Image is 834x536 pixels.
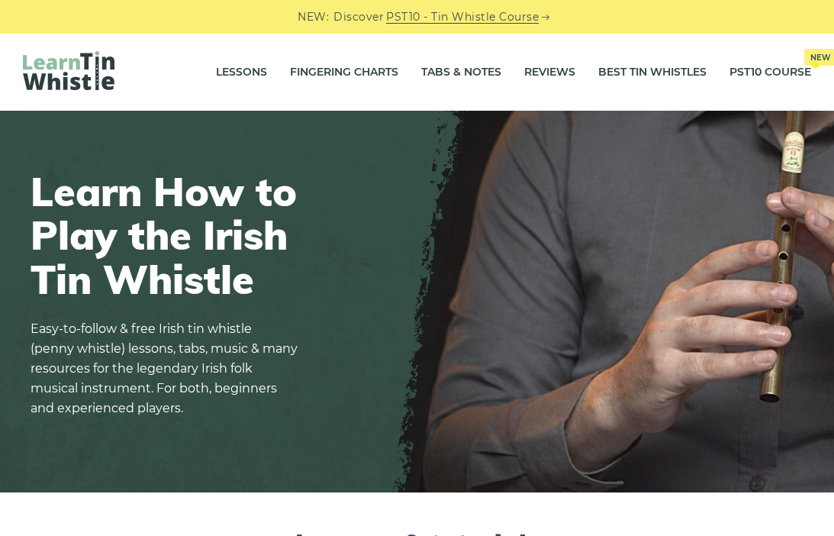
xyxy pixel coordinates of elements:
[23,51,114,90] img: LearnTinWhistle.com
[31,319,298,418] p: Easy-to-follow & free Irish tin whistle (penny whistle) lessons, tabs, music & many resources for...
[290,53,398,92] a: Fingering Charts
[598,53,707,92] a: Best Tin Whistles
[31,170,298,301] h1: Learn How to Play the Irish Tin Whistle
[216,53,267,92] a: Lessons
[421,53,501,92] a: Tabs & Notes
[729,53,811,92] a: PST10 CourseNew
[524,53,575,92] a: Reviews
